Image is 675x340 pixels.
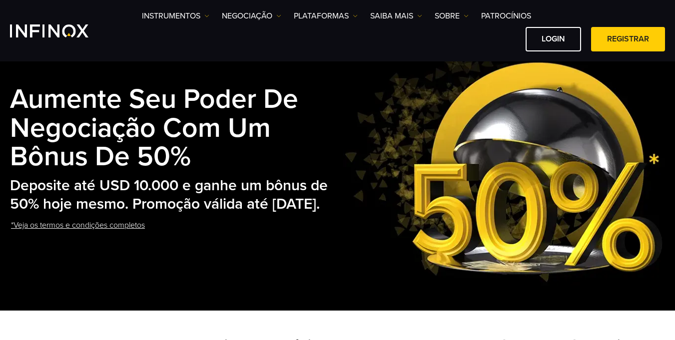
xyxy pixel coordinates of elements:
a: PLATAFORMAS [294,10,358,22]
a: Patrocínios [481,10,531,22]
a: Saiba mais [370,10,422,22]
strong: Aumente seu poder de negociação com um bônus de 50% [10,83,298,174]
a: Instrumentos [142,10,209,22]
a: Login [526,27,581,51]
a: NEGOCIAÇÃO [222,10,281,22]
a: *Veja os termos e condições completos [10,213,146,238]
a: Registrar [591,27,665,51]
a: INFINOX Logo [10,24,112,37]
a: SOBRE [435,10,469,22]
h2: Deposite até USD 10.000 e ganhe um bônus de 50% hoje mesmo. Promoção válida até [DATE]. [10,177,343,213]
